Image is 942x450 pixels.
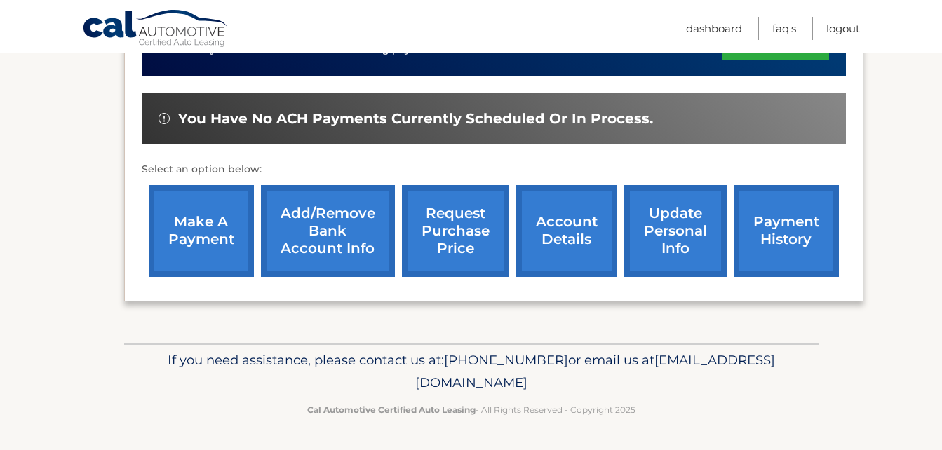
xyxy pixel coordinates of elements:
span: [PHONE_NUMBER] [444,352,568,368]
a: FAQ's [772,17,796,40]
a: Add/Remove bank account info [261,185,395,277]
img: alert-white.svg [159,113,170,124]
a: update personal info [624,185,727,277]
a: Logout [826,17,860,40]
strong: Cal Automotive Certified Auto Leasing [307,404,476,415]
a: Cal Automotive [82,9,229,50]
a: payment history [734,185,839,277]
a: account details [516,185,617,277]
p: - All Rights Reserved - Copyright 2025 [133,402,809,417]
p: Select an option below: [142,161,846,178]
a: make a payment [149,185,254,277]
a: request purchase price [402,185,509,277]
span: You have no ACH payments currently scheduled or in process. [178,110,653,128]
a: Dashboard [686,17,742,40]
p: If you need assistance, please contact us at: or email us at [133,349,809,394]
